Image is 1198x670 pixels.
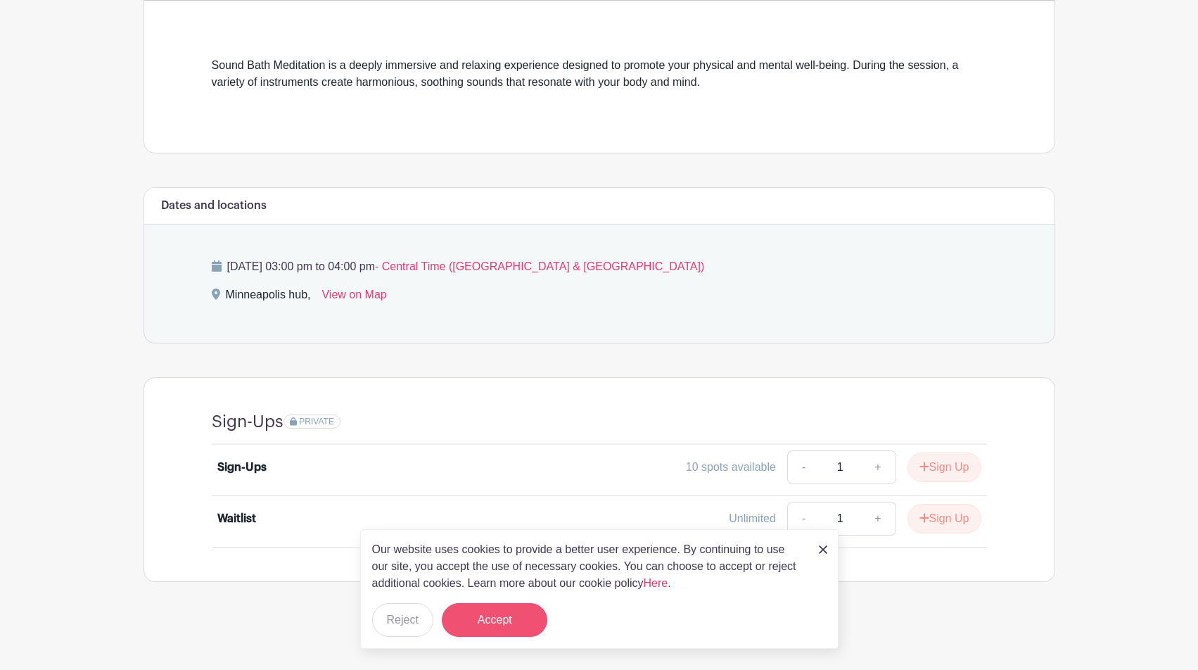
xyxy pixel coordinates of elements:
[375,260,704,272] span: - Central Time ([GEOGRAPHIC_DATA] & [GEOGRAPHIC_DATA])
[372,603,433,637] button: Reject
[212,258,987,275] p: [DATE] 03:00 pm to 04:00 pm
[860,502,896,536] a: +
[907,453,981,482] button: Sign Up
[212,412,283,432] h4: Sign-Ups
[321,286,386,309] a: View on Map
[372,541,804,592] p: Our website uses cookies to provide a better user experience. By continuing to use our site, you ...
[226,286,311,309] div: Minneapolis hub,
[644,577,668,589] a: Here
[212,57,987,108] div: Sound Bath Meditation is a deeply immersive and relaxing experience designed to promote your phys...
[729,510,776,527] div: Unlimited
[299,417,334,426] span: PRIVATE
[860,450,896,484] a: +
[819,545,827,554] img: close_button-5f87c8562297e5c2d7936805f587ecaba9071eb48480494691a3f1689db116b3.svg
[787,502,820,536] a: -
[217,459,267,476] div: Sign-Ups
[161,199,267,213] h6: Dates and locations
[787,450,820,484] a: -
[686,459,776,476] div: 10 spots available
[907,504,981,533] button: Sign Up
[217,510,256,527] div: Waitlist
[442,603,547,637] button: Accept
